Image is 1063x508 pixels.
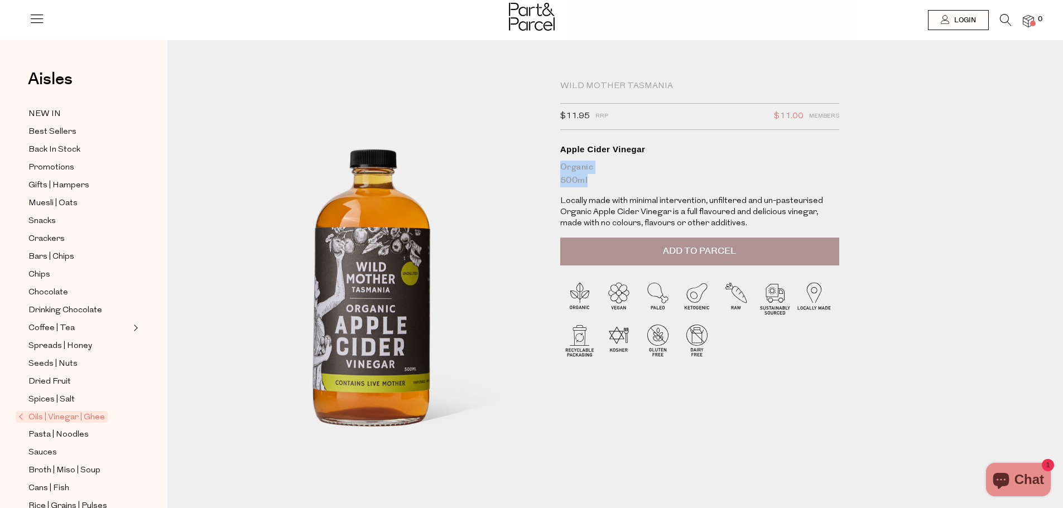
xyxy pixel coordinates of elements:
span: $11.95 [560,109,590,124]
img: P_P-ICONS-Live_Bec_V11_Vegan.svg [599,278,638,317]
span: Broth | Miso | Soup [28,464,100,477]
a: Oils | Vinegar | Ghee [18,410,130,424]
a: Chocolate [28,286,130,299]
a: NEW IN [28,107,130,121]
img: P_P-ICONS-Live_Bec_V11_Paleo.svg [638,278,677,317]
span: Login [951,16,976,25]
span: 0 [1035,14,1045,25]
span: Back In Stock [28,143,80,157]
img: P_P-ICONS-Live_Bec_V11_Kosher.svg [599,321,638,360]
span: Best Sellers [28,125,76,139]
a: Broth | Miso | Soup [28,463,130,477]
span: Add to Parcel [663,245,736,258]
span: Pasta | Noodles [28,428,89,442]
span: Sauces [28,446,57,459]
img: P_P-ICONS-Live_Bec_V11_Gluten_Free.svg [638,321,677,360]
inbox-online-store-chat: Shopify online store chat [983,463,1054,499]
a: Gifts | Hampers [28,178,130,192]
span: Drinking Chocolate [28,304,102,317]
a: Back In Stock [28,143,130,157]
div: Wild Mother Tasmania [560,81,839,92]
button: Expand/Collapse Coffee | Tea [131,321,138,335]
span: Members [809,109,839,124]
a: Login [928,10,989,30]
a: Chips [28,268,130,282]
span: Spices | Salt [28,393,75,407]
button: Add to Parcel [560,238,839,265]
span: $11.00 [774,109,804,124]
span: Aisles [28,67,73,91]
span: Crackers [28,233,65,246]
span: Gifts | Hampers [28,179,89,192]
a: Dried Fruit [28,375,130,389]
span: Snacks [28,215,56,228]
img: P_P-ICONS-Live_Bec_V11_Locally_Made_2.svg [795,278,834,317]
span: NEW IN [28,108,61,121]
span: RRP [595,109,608,124]
span: Chips [28,268,50,282]
span: Spreads | Honey [28,340,92,353]
a: Aisles [28,71,73,99]
span: Dried Fruit [28,375,71,389]
img: P_P-ICONS-Live_Bec_V11_Dairy_Free.svg [677,321,716,360]
a: 0 [1023,15,1034,27]
a: Cans | Fish [28,481,130,495]
a: Promotions [28,161,130,175]
a: Coffee | Tea [28,321,130,335]
span: Cans | Fish [28,482,69,495]
img: P_P-ICONS-Live_Bec_V11_Recyclable_Packaging.svg [560,321,599,360]
a: Snacks [28,214,130,228]
a: Spices | Salt [28,393,130,407]
img: Part&Parcel [509,3,555,31]
a: Best Sellers [28,125,130,139]
a: Bars | Chips [28,250,130,264]
span: Chocolate [28,286,68,299]
a: Crackers [28,232,130,246]
a: Seeds | Nuts [28,357,130,371]
img: P_P-ICONS-Live_Bec_V11_Sustainable_Sourced.svg [756,278,795,317]
img: P_P-ICONS-Live_Bec_V11_Ketogenic.svg [677,278,716,317]
span: Seeds | Nuts [28,357,78,371]
span: Oils | Vinegar | Ghee [16,411,108,423]
img: P_P-ICONS-Live_Bec_V11_Organic.svg [560,278,599,317]
p: Locally made with minimal intervention, unfiltered and un-pasteurised Organic Apple Cider Vinegar... [560,196,839,229]
a: Sauces [28,446,130,459]
span: Muesli | Oats [28,197,78,210]
a: Muesli | Oats [28,196,130,210]
span: Bars | Chips [28,250,74,264]
img: P_P-ICONS-Live_Bec_V11_Raw.svg [716,278,756,317]
span: Coffee | Tea [28,322,75,335]
div: Organic 500ml [560,161,839,187]
a: Spreads | Honey [28,339,130,353]
a: Pasta | Noodles [28,428,130,442]
span: Promotions [28,161,74,175]
a: Drinking Chocolate [28,303,130,317]
div: Apple Cider Vinegar [560,144,839,155]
